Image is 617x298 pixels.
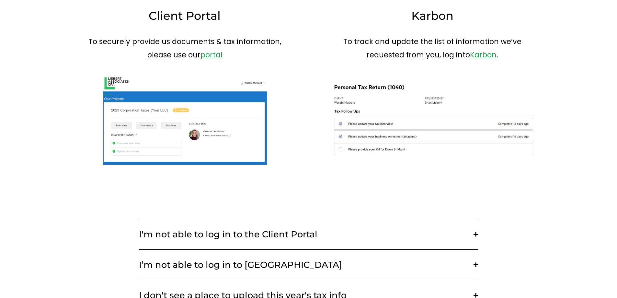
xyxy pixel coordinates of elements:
[470,50,497,60] a: Karbon
[82,35,288,61] p: To securely provide us documents & tax information, please use our
[139,229,474,240] span: I'm not able to log in to the Client Portal
[139,219,478,249] button: I'm not able to log in to the Client Portal
[139,250,478,280] button: I’m not able to log in to [GEOGRAPHIC_DATA]
[139,259,474,270] span: I’m not able to log in to [GEOGRAPHIC_DATA]
[329,35,535,61] p: To track and update the list of information we’ve requested from you, log into .
[82,8,288,24] h3: Client Portal
[200,50,223,60] a: portal
[329,8,535,24] h3: Karbon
